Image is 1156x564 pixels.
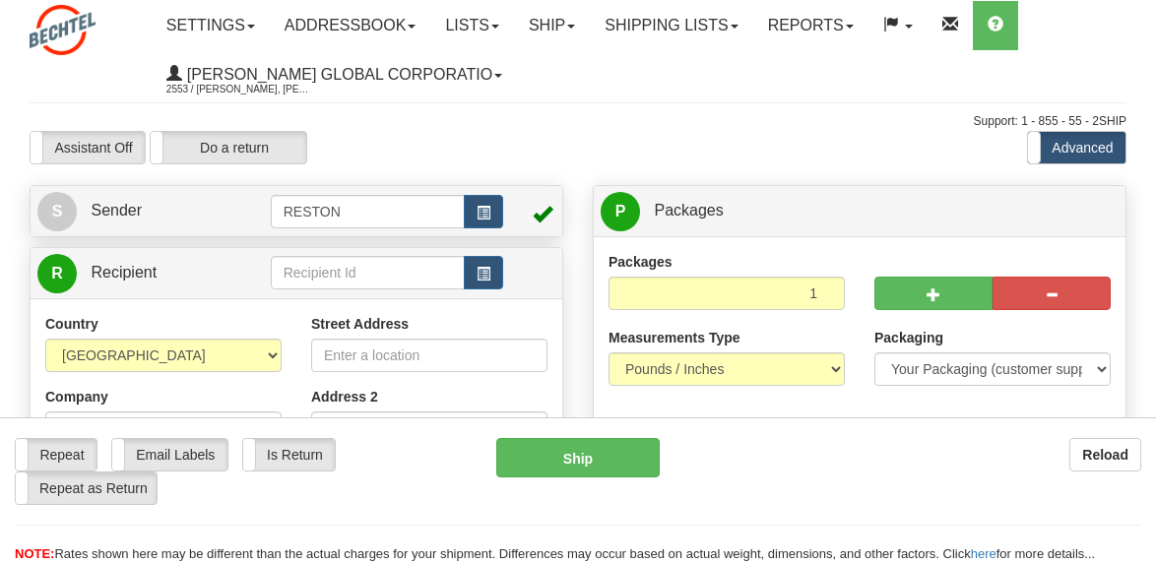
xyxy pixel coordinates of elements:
[243,439,336,470] label: Is Return
[37,253,244,293] a: R Recipient
[1028,132,1125,163] label: Advanced
[311,314,409,334] label: Street Address
[311,339,547,372] input: Enter a location
[166,80,314,99] span: 2553 / [PERSON_NAME], [PERSON_NAME]
[609,328,740,347] label: Measurements Type
[496,438,660,477] button: Ship
[601,192,640,231] span: P
[45,387,108,407] label: Company
[152,1,270,50] a: Settings
[311,387,378,407] label: Address 2
[590,1,752,50] a: Shipping lists
[609,252,673,272] label: Packages
[37,192,77,231] span: S
[15,546,54,561] span: NOTE:
[182,66,492,83] span: [PERSON_NAME] Global Corporatio
[271,195,466,228] input: Sender Id
[91,202,142,219] span: Sender
[152,50,517,99] a: [PERSON_NAME] Global Corporatio 2553 / [PERSON_NAME], [PERSON_NAME]
[430,1,513,50] a: Lists
[112,439,227,470] label: Email Labels
[601,191,1119,231] a: P Packages
[874,328,943,347] label: Packaging
[654,202,723,219] span: Packages
[45,314,98,334] label: Country
[753,1,868,50] a: Reports
[91,264,157,281] span: Recipient
[30,5,96,55] img: logo2553.jpg
[31,132,145,163] label: Assistant Off
[16,439,96,470] label: Repeat
[16,472,157,504] label: Repeat as Return
[37,254,77,293] span: R
[514,1,590,50] a: Ship
[151,132,306,163] label: Do a return
[971,546,996,561] a: here
[30,113,1126,130] div: Support: 1 - 855 - 55 - 2SHIP
[1069,438,1141,471] button: Reload
[270,1,431,50] a: Addressbook
[271,256,466,289] input: Recipient Id
[1082,447,1128,463] b: Reload
[37,191,271,231] a: S Sender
